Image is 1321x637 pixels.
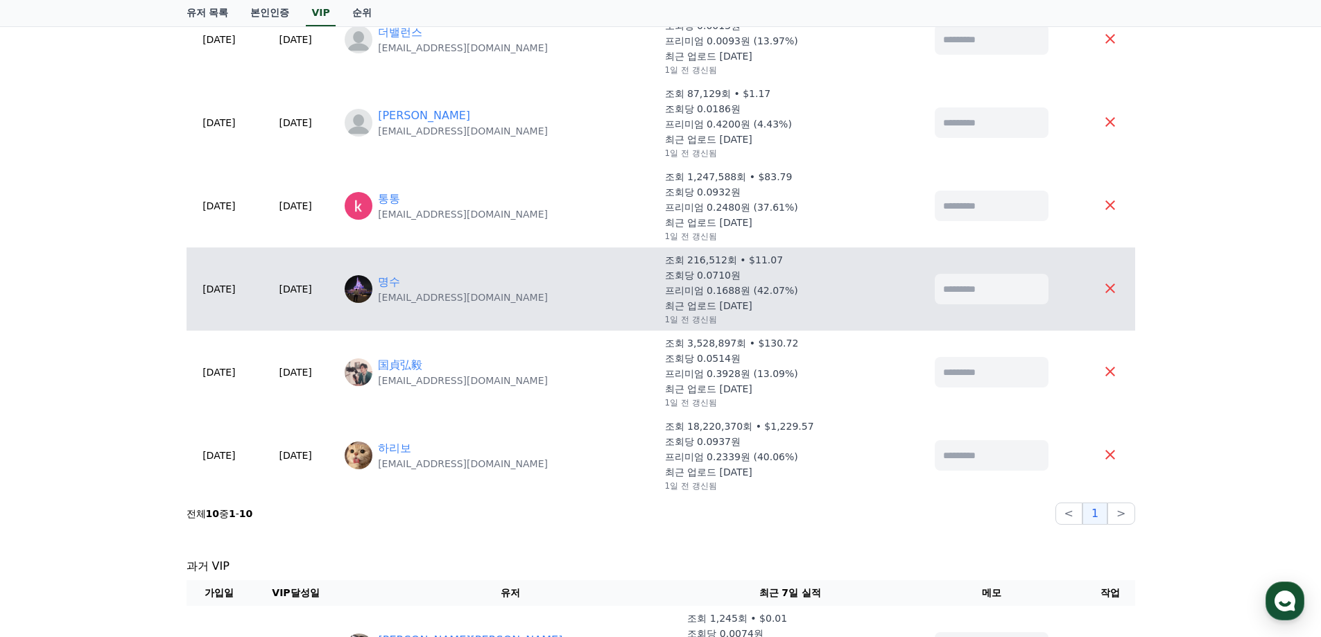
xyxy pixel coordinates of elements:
[665,87,771,101] p: 조회 87,129회 • $1.17
[665,283,798,297] p: 프리미엄 0.1688원 (42.07%)
[252,414,339,497] td: [DATE]
[665,200,798,214] p: 프리미엄 0.2480원 (37.61%)
[665,64,717,76] p: 1일 전 갱신됨
[345,192,372,220] img: https://lh3.googleusercontent.com/a/ACg8ocIBnWwqV0eXG_KuFoolGCfr3AxDWXc-3Vl4NaZtHcYys-323Q=s96-c
[665,351,741,365] p: 조회당 0.0514원
[252,580,339,606] th: VIP달성일
[378,374,548,387] p: [EMAIL_ADDRESS][DOMAIN_NAME]
[665,314,717,325] p: 1일 전 갱신됨
[665,132,752,146] p: 최근 업로드 [DATE]
[187,247,252,331] td: [DATE]
[92,439,179,474] a: 대화
[214,460,231,471] span: 설정
[1055,503,1082,525] button: <
[252,164,339,247] td: [DATE]
[665,268,741,282] p: 조회당 0.0710원
[665,435,741,448] p: 조회당 0.0937원
[665,49,752,63] p: 최근 업로드 [DATE]
[378,24,422,41] a: 더밸런스
[665,382,752,396] p: 최근 업로드 [DATE]
[898,580,1085,606] th: 메모
[378,107,470,124] a: [PERSON_NAME]
[665,185,741,199] p: 조회당 0.0932원
[1085,580,1135,606] th: 작업
[682,580,898,606] th: 최근 7일 실적
[665,102,741,116] p: 조회당 0.0186원
[345,358,372,386] img: https://lh3.googleusercontent.com/a/ACg8ocIeB3fKyY6fN0GaUax-T_VWnRXXm1oBEaEwHbwvSvAQlCHff8Lg=s96-c
[239,508,252,519] strong: 10
[378,457,548,471] p: [EMAIL_ADDRESS][DOMAIN_NAME]
[378,290,548,304] p: [EMAIL_ADDRESS][DOMAIN_NAME]
[345,109,372,137] img: profile_blank.webp
[665,336,799,350] p: 조회 3,528,897회 • $130.72
[345,26,372,53] img: https://cdn.creward.net/profile/user/profile_blank.webp
[187,507,253,521] p: 전체 중 -
[187,580,252,606] th: 가입일
[1107,503,1134,525] button: >
[378,440,411,457] a: 하리보
[1082,503,1107,525] button: 1
[179,439,266,474] a: 설정
[665,450,798,464] p: 프리미엄 0.2339원 (40.06%)
[252,81,339,164] td: [DATE]
[252,331,339,414] td: [DATE]
[665,148,717,159] p: 1일 전 갱신됨
[187,331,252,414] td: [DATE]
[665,34,798,48] p: 프리미엄 0.0093원 (13.97%)
[187,414,252,497] td: [DATE]
[378,357,422,374] a: 国貞弘毅
[665,397,717,408] p: 1일 전 갱신됨
[378,124,548,138] p: [EMAIL_ADDRESS][DOMAIN_NAME]
[665,253,784,267] p: 조회 216,512회 • $11.07
[665,117,792,131] p: 프리미엄 0.4200원 (4.43%)
[44,460,52,471] span: 홈
[665,216,752,229] p: 최근 업로드 [DATE]
[687,611,787,625] p: 조회 1,245회 • $0.01
[187,164,252,247] td: [DATE]
[345,275,372,303] img: http://k.kakaocdn.net/dn/b4uBtL/btsLNw5KgVN/QKZ7aqMfEl2ddIglP1J1kk/img_640x640.jpg
[4,439,92,474] a: 홈
[127,461,144,472] span: 대화
[665,367,798,381] p: 프리미엄 0.3928원 (13.09%)
[252,247,339,331] td: [DATE]
[665,480,717,491] p: 1일 전 갱신됨
[187,558,1135,575] p: 과거 VIP
[345,442,372,469] img: https://lh3.googleusercontent.com/a/ACg8ocLOmR619qD5XjEFh2fKLs4Q84ZWuCVfCizvQOTI-vw1qp5kxHyZ=s96-c
[340,580,682,606] th: 유저
[665,465,752,479] p: 최근 업로드 [DATE]
[665,299,752,313] p: 최근 업로드 [DATE]
[187,81,252,164] td: [DATE]
[665,170,793,184] p: 조회 1,247,588회 • $83.79
[378,274,400,290] a: 명수
[665,419,814,433] p: 조회 18,220,370회 • $1,229.57
[378,207,548,221] p: [EMAIL_ADDRESS][DOMAIN_NAME]
[206,508,219,519] strong: 10
[665,231,717,242] p: 1일 전 갱신됨
[378,41,548,55] p: [EMAIL_ADDRESS][DOMAIN_NAME]
[229,508,236,519] strong: 1
[378,191,400,207] a: 통통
